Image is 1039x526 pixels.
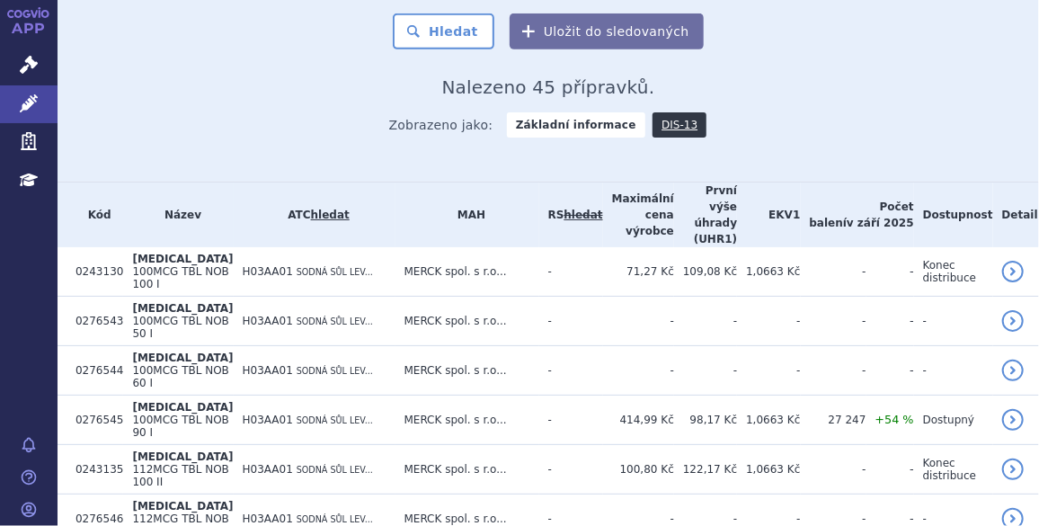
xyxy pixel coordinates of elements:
[847,217,914,229] span: v září 2025
[395,346,539,396] td: MERCK spol. s r.o...
[564,209,602,221] a: vyhledávání neobsahuje žádnou platnou referenční skupinu
[243,315,293,327] span: H03AA01
[914,396,993,445] td: Dostupný
[395,247,539,297] td: MERCK spol. s r.o...
[801,396,866,445] td: 27 247
[132,463,228,488] span: 112MCG TBL NOB 100 II
[1002,409,1024,431] a: detail
[67,183,123,247] th: Kód
[674,346,737,396] td: -
[801,297,866,346] td: -
[510,13,704,49] button: Uložit do sledovaných
[395,396,539,445] td: MERCK spol. s r.o...
[801,445,866,495] td: -
[801,183,914,247] th: Počet balení
[1002,310,1024,332] a: detail
[507,112,645,138] strong: Základní informace
[1002,261,1024,282] a: detail
[395,183,539,247] th: MAH
[737,247,800,297] td: 1,0663 Kč
[603,445,674,495] td: 100,80 Kč
[132,315,228,340] span: 100MCG TBL NOB 50 I
[297,366,373,376] span: SODNÁ SŮL LEV...
[603,346,674,396] td: -
[297,415,373,425] span: SODNÁ SŮL LEV...
[737,445,800,495] td: 1,0663 Kč
[674,445,737,495] td: 122,17 Kč
[914,183,993,247] th: Dostupnost
[674,396,737,445] td: 98,17 Kč
[132,253,233,265] span: [MEDICAL_DATA]
[866,346,914,396] td: -
[132,414,228,439] span: 100MCG TBL NOB 90 I
[539,346,603,396] td: -
[243,513,293,525] span: H03AA01
[674,297,737,346] td: -
[603,183,674,247] th: Maximální cena výrobce
[442,76,655,98] span: Nalezeno 45 přípravků.
[297,267,373,277] span: SODNÁ SŮL LEV...
[674,247,737,297] td: 109,08 Kč
[243,265,293,278] span: H03AA01
[1002,360,1024,381] a: detail
[564,209,602,221] del: hledat
[737,183,800,247] th: EKV1
[866,445,914,495] td: -
[866,297,914,346] td: -
[243,463,293,476] span: H03AA01
[67,297,123,346] td: 0276543
[67,396,123,445] td: 0276545
[297,514,373,524] span: SODNÁ SŮL LEV...
[866,247,914,297] td: -
[393,13,494,49] button: Hledat
[674,183,737,247] th: První výše úhrady (UHR1)
[737,396,800,445] td: 1,0663 Kč
[389,112,493,138] span: Zobrazeno jako:
[297,465,373,475] span: SODNÁ SŮL LEV...
[132,302,233,315] span: [MEDICAL_DATA]
[132,500,233,513] span: [MEDICAL_DATA]
[539,396,603,445] td: -
[653,112,706,138] a: DIS-13
[801,346,866,396] td: -
[132,352,233,364] span: [MEDICAL_DATA]
[243,414,293,426] span: H03AA01
[914,297,993,346] td: -
[737,297,800,346] td: -
[132,450,233,463] span: [MEDICAL_DATA]
[243,364,293,377] span: H03AA01
[603,297,674,346] td: -
[914,346,993,396] td: -
[1002,459,1024,480] a: detail
[539,247,603,297] td: -
[67,445,123,495] td: 0243135
[914,247,993,297] td: Konec distribuce
[297,316,373,326] span: SODNÁ SŮL LEV...
[132,265,228,290] span: 100MCG TBL NOB 100 I
[123,183,233,247] th: Název
[67,346,123,396] td: 0276544
[539,183,603,247] th: RS
[132,364,228,389] span: 100MCG TBL NOB 60 I
[603,247,674,297] td: 71,27 Kč
[395,445,539,495] td: MERCK spol. s r.o...
[603,396,674,445] td: 414,99 Kč
[395,297,539,346] td: MERCK spol. s r.o...
[539,445,603,495] td: -
[801,247,866,297] td: -
[875,413,914,426] span: +54 %
[67,247,123,297] td: 0243130
[132,401,233,414] span: [MEDICAL_DATA]
[539,297,603,346] td: -
[311,209,350,221] a: hledat
[737,346,800,396] td: -
[914,445,993,495] td: Konec distribuce
[234,183,395,247] th: ATC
